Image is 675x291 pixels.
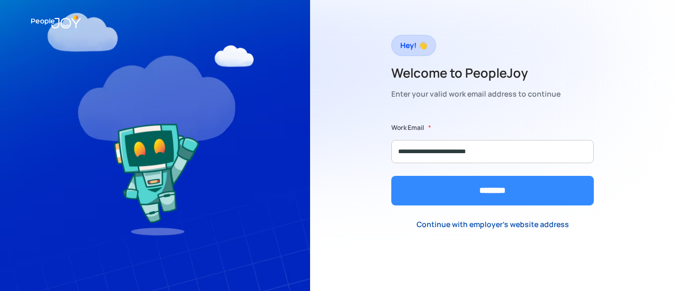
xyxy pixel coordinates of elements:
[391,64,561,81] h2: Welcome to PeopleJoy
[391,87,561,101] div: Enter your valid work email address to continue
[408,213,577,235] a: Continue with employer's website address
[400,38,427,53] div: Hey! 👋
[417,219,569,230] div: Continue with employer's website address
[391,123,424,133] label: Work Email
[391,123,594,205] form: Form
